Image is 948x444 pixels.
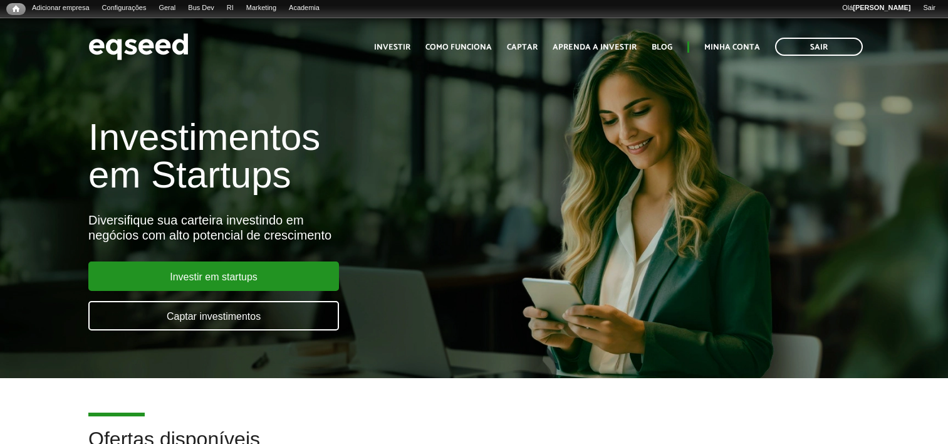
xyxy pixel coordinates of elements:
a: Sair [917,3,942,13]
a: Investir em startups [88,262,339,291]
a: Academia [283,3,326,13]
h1: Investimentos em Startups [88,119,544,194]
a: Como funciona [425,43,492,51]
img: EqSeed [88,30,189,63]
a: Adicionar empresa [26,3,96,13]
a: Aprenda a investir [553,43,637,51]
a: Investir [374,43,410,51]
a: Configurações [96,3,153,13]
a: RI [221,3,240,13]
a: Captar investimentos [88,301,339,330]
a: Geral [152,3,182,13]
a: Blog [652,43,672,51]
strong: [PERSON_NAME] [853,4,910,11]
a: Olá[PERSON_NAME] [836,3,917,13]
a: Sair [775,38,863,56]
a: Marketing [240,3,283,13]
a: Início [6,3,26,15]
a: Bus Dev [182,3,221,13]
div: Diversifique sua carteira investindo em negócios com alto potencial de crescimento [88,213,544,243]
span: Início [13,4,19,13]
a: Minha conta [704,43,760,51]
a: Captar [507,43,538,51]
